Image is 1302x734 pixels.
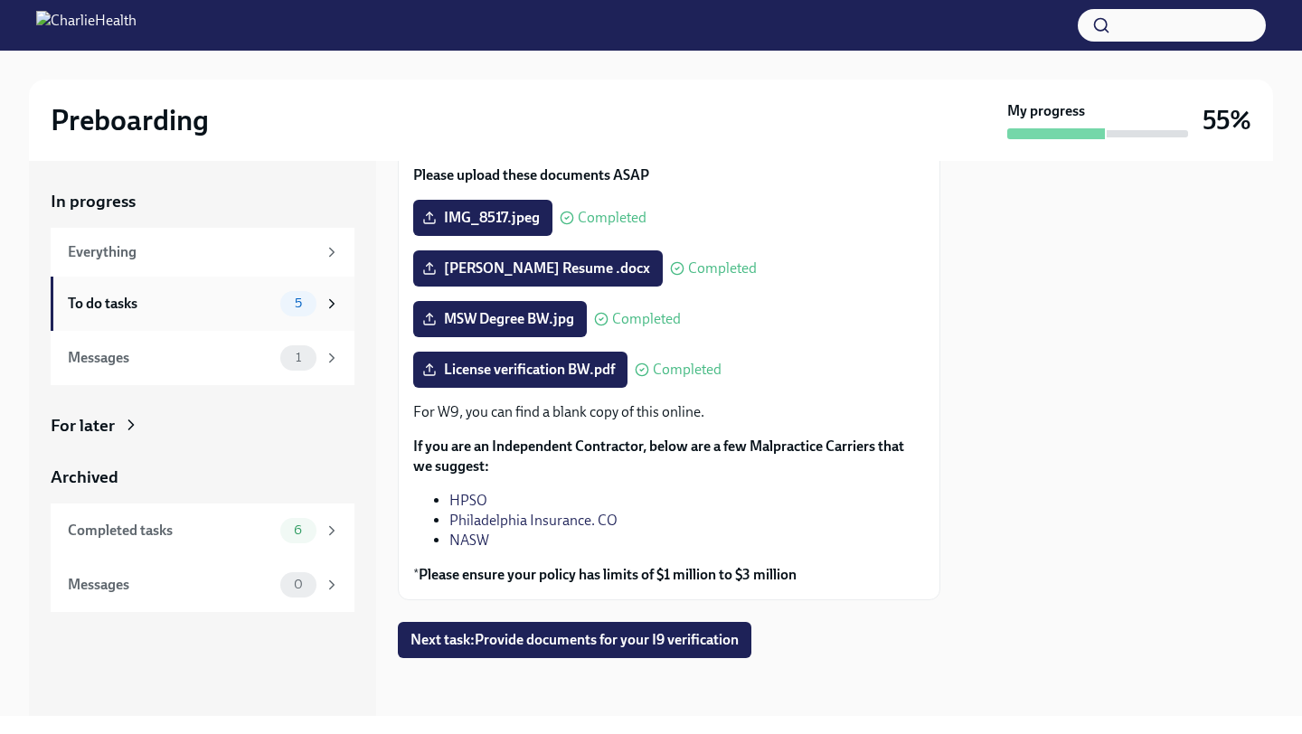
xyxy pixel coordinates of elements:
span: Completed [578,211,646,225]
label: [PERSON_NAME] Resume .docx [413,250,663,287]
a: NASW [449,532,489,549]
button: Next task:Provide documents for your I9 verification [398,622,751,658]
a: Philadelphia Insurance. CO [449,512,618,529]
h3: 55% [1203,104,1251,136]
span: 0 [283,578,314,591]
span: Completed [653,362,722,377]
span: [PERSON_NAME] Resume .docx [426,259,650,278]
strong: Please upload these documents ASAP [413,166,649,183]
div: For later [51,414,115,438]
h2: Preboarding [51,102,209,138]
span: 5 [284,296,313,310]
a: Messages0 [51,558,354,612]
span: Completed [612,312,681,326]
label: MSW Degree BW.jpg [413,301,587,337]
div: Messages [68,575,273,595]
span: 6 [283,523,313,537]
span: IMG_8517.jpeg [426,209,540,227]
a: Completed tasks6 [51,503,354,558]
span: Completed [688,261,757,276]
div: To do tasks [68,294,273,314]
strong: My progress [1007,101,1085,121]
label: License verification BW.pdf [413,352,627,388]
div: Completed tasks [68,521,273,541]
div: Messages [68,348,273,368]
span: License verification BW.pdf [426,361,615,379]
a: Everything [51,228,354,277]
span: 1 [285,351,312,364]
img: CharlieHealth [36,11,137,40]
span: MSW Degree BW.jpg [426,310,574,328]
strong: If you are an Independent Contractor, below are a few Malpractice Carriers that we suggest: [413,438,904,475]
a: Messages1 [51,331,354,385]
a: HPSO [449,492,487,509]
div: Everything [68,242,316,262]
strong: Please ensure your policy has limits of $1 million to $3 million [419,566,797,583]
label: IMG_8517.jpeg [413,200,552,236]
a: In progress [51,190,354,213]
p: For W9, you can find a blank copy of this online. [413,402,925,422]
a: Archived [51,466,354,489]
a: For later [51,414,354,438]
a: To do tasks5 [51,277,354,331]
span: Next task : Provide documents for your I9 verification [410,631,739,649]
